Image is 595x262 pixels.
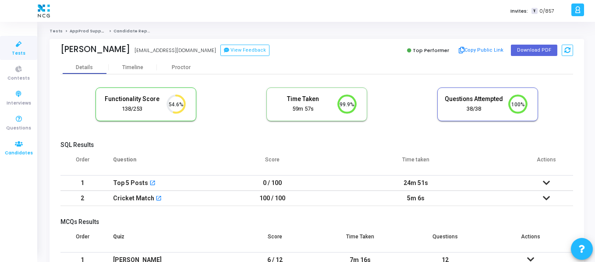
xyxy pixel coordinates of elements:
[103,105,161,113] div: 138/253
[113,176,148,190] div: Top 5 Posts
[12,50,25,57] span: Tests
[35,2,52,20] img: logo
[60,44,130,54] div: [PERSON_NAME]
[6,125,31,132] span: Questions
[413,47,449,54] span: Top Performer
[233,191,312,206] td: 100 / 100
[539,7,554,15] span: 0/857
[5,150,33,157] span: Candidates
[50,28,584,34] nav: breadcrumb
[149,181,156,187] mat-icon: open_in_new
[233,228,318,252] th: Score
[135,47,216,54] div: [EMAIL_ADDRESS][DOMAIN_NAME]
[70,28,127,34] a: AppProd Support_NCG_L3
[50,28,63,34] a: Tests
[60,191,104,206] td: 2
[403,228,488,252] th: Questions
[104,151,233,175] th: Question
[60,175,104,191] td: 1
[122,64,143,71] div: Timeline
[488,228,573,252] th: Actions
[104,228,233,252] th: Quiz
[273,105,332,113] div: 59m 57s
[7,100,31,107] span: Interviews
[456,44,506,57] button: Copy Public Link
[312,151,520,175] th: Time taken
[273,95,332,103] h5: Time Taken
[60,218,573,226] h5: MCQs Results
[60,228,104,252] th: Order
[519,151,573,175] th: Actions
[220,45,269,56] button: View Feedback
[444,105,503,113] div: 38/38
[312,175,520,191] td: 24m 51s
[233,151,312,175] th: Score
[157,64,205,71] div: Proctor
[60,141,573,149] h5: SQL Results
[103,95,161,103] h5: Functionality Score
[510,7,528,15] label: Invites:
[444,95,503,103] h5: Questions Attempted
[113,191,154,206] div: Cricket Match
[233,175,312,191] td: 0 / 100
[156,196,162,202] mat-icon: open_in_new
[318,228,403,252] th: Time Taken
[531,8,537,14] span: T
[60,151,104,175] th: Order
[113,28,154,34] span: Candidate Report
[76,64,93,71] div: Details
[312,191,520,206] td: 5m 6s
[511,45,557,56] button: Download PDF
[7,75,30,82] span: Contests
